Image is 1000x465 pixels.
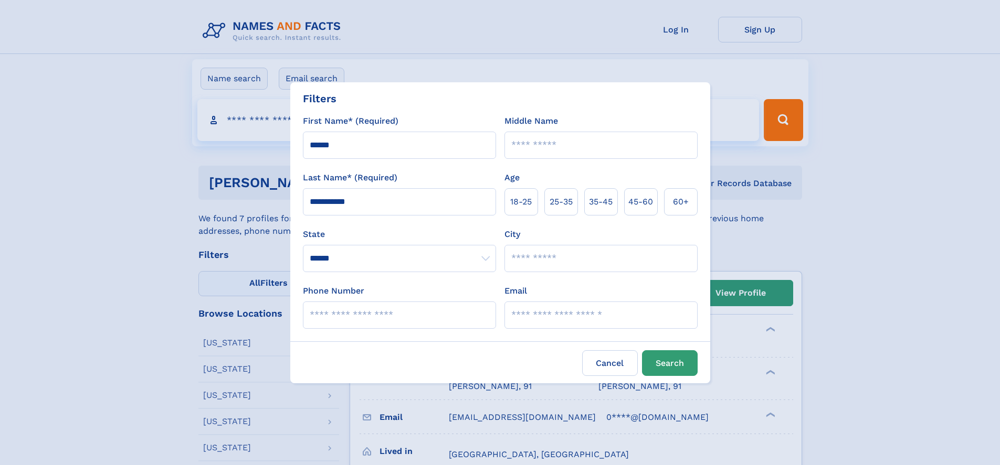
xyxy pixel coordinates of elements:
[589,196,613,208] span: 35‑45
[628,196,653,208] span: 45‑60
[582,350,638,376] label: Cancel
[550,196,573,208] span: 25‑35
[504,228,520,241] label: City
[642,350,698,376] button: Search
[303,91,336,106] div: Filters
[303,228,496,241] label: State
[504,115,558,127] label: Middle Name
[504,285,527,297] label: Email
[673,196,689,208] span: 60+
[303,115,398,127] label: First Name* (Required)
[303,285,364,297] label: Phone Number
[504,171,520,184] label: Age
[303,171,397,184] label: Last Name* (Required)
[510,196,532,208] span: 18‑25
